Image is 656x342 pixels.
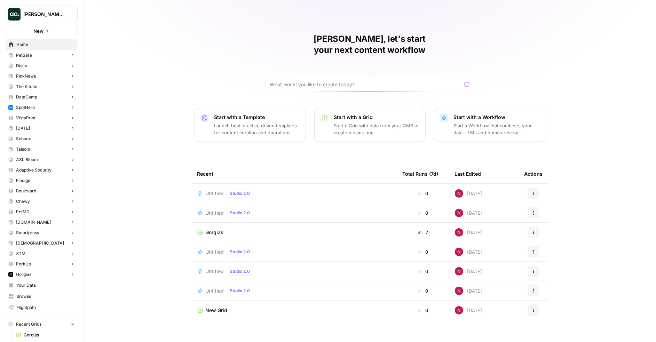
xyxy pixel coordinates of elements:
span: Browse [16,293,74,300]
div: Last Edited [455,164,481,183]
button: Talsom [6,144,78,154]
h1: [PERSON_NAME], let's start your next content workflow [266,33,474,56]
div: [DATE] [455,189,482,198]
span: VistaPrint [16,115,35,121]
button: Recent Grids [6,319,78,329]
p: Start with a Workflow [454,114,539,121]
p: Start with a Template [214,114,300,121]
a: UntitledStudio 2.0 [197,248,392,256]
span: Chewy [16,198,30,205]
button: DataCamp [6,92,78,102]
span: Smartpress [16,230,39,236]
span: PetSafe [16,52,32,58]
div: 0 [403,190,444,197]
button: [DEMOGRAPHIC_DATA] [6,238,78,248]
a: UntitledStudio 2.0 [197,209,392,217]
a: UntitledStudio 2.0 [197,287,392,295]
span: Gorgias [206,229,224,236]
div: 0 [403,307,444,314]
img: Nick's Workspace Logo [8,8,21,21]
span: Schoox [16,136,31,142]
button: Start with a TemplateLaunch best-practice driven templates for content creation and operations [195,108,306,142]
button: Schoox [6,134,78,144]
span: Your Data [16,282,74,288]
p: Start with a Grid [334,114,420,121]
button: ASL Bloom [6,154,78,165]
span: [DATE] [16,125,30,132]
img: 809rsgs8fojgkhnibtwc28oh1nli [455,248,463,256]
a: Your Data [6,280,78,291]
button: Findigs [6,175,78,186]
span: Gorgias [24,332,74,338]
p: Start a Grid with data from your CMS or create a blank one [334,122,420,136]
div: [DATE] [455,306,482,315]
a: UntitledStudio 2.0 [197,189,392,198]
button: The Kitchn [6,81,78,92]
img: 809rsgs8fojgkhnibtwc28oh1nli [455,189,463,198]
div: [DATE] [455,209,482,217]
span: Untitled [206,287,224,294]
span: Recent Grids [16,321,41,327]
button: Workspace: Nick's Workspace [6,6,78,23]
span: New Grid [206,307,228,314]
span: Untitled [206,190,224,197]
button: Adaptive Security [6,165,78,175]
img: 809rsgs8fojgkhnibtwc28oh1nli [455,267,463,276]
div: [DATE] [455,267,482,276]
a: New Grid [197,307,392,314]
span: The Kitchn [16,83,37,90]
span: ASL Bloom [16,157,38,163]
a: Home [6,39,78,50]
button: Chewy [6,196,78,207]
span: Gorgias [16,271,31,278]
button: VistaPrint [6,113,78,123]
button: Gorgias [6,269,78,280]
button: SpotHero [6,102,78,113]
div: [DATE] [455,228,482,237]
div: 0 [403,287,444,294]
div: Recent [197,164,392,183]
p: Launch best-practice driven templates for content creation and operations [214,122,300,136]
button: Start with a WorkflowStart a Workflow that combines your data, LLMs and human review [434,108,545,142]
span: [PERSON_NAME]'s Workspace [23,11,65,18]
div: Total Runs (7d) [403,164,438,183]
button: Disco [6,61,78,71]
img: 809rsgs8fojgkhnibtwc28oh1nli [455,209,463,217]
span: Disco [16,63,27,69]
span: New [33,27,44,34]
span: Talsom [16,146,30,152]
span: SpotHero [16,104,35,111]
button: PetSafe [6,50,78,61]
span: [DOMAIN_NAME] [16,219,51,225]
span: Studio 2.0 [230,190,250,197]
span: DataCamp [16,94,37,100]
input: What would you like to create today? [270,81,461,88]
a: UntitledStudio 2.0 [197,267,392,276]
button: XTM [6,248,78,259]
span: Boulevard [16,188,36,194]
a: Gorgias [13,329,78,341]
span: Home [16,41,74,48]
img: 809rsgs8fojgkhnibtwc28oh1nli [455,306,463,315]
button: Boulevard [6,186,78,196]
span: Studio 2.0 [230,268,250,275]
a: Flightpath [6,302,78,313]
div: [DATE] [455,287,482,295]
span: PetMD [16,209,30,215]
button: Start with a GridStart a Grid with data from your CMS or create a blank one [314,108,426,142]
a: Browse [6,291,78,302]
span: Studio 2.0 [230,288,250,294]
a: Gorgias [197,229,392,236]
span: Untitled [206,268,224,275]
button: Smartpress [6,228,78,238]
span: PinkNews [16,73,36,79]
button: [DOMAIN_NAME] [6,217,78,228]
button: [DATE] [6,123,78,134]
span: Untitled [206,248,224,255]
div: 0 [403,268,444,275]
img: 809rsgs8fojgkhnibtwc28oh1nli [455,287,463,295]
p: Start a Workflow that combines your data, LLMs and human review [454,122,539,136]
img: a3dpw43elaxzrvw23siemf1bj9ym [8,272,13,277]
span: [DEMOGRAPHIC_DATA] [16,240,64,246]
span: Adaptive Security [16,167,52,173]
